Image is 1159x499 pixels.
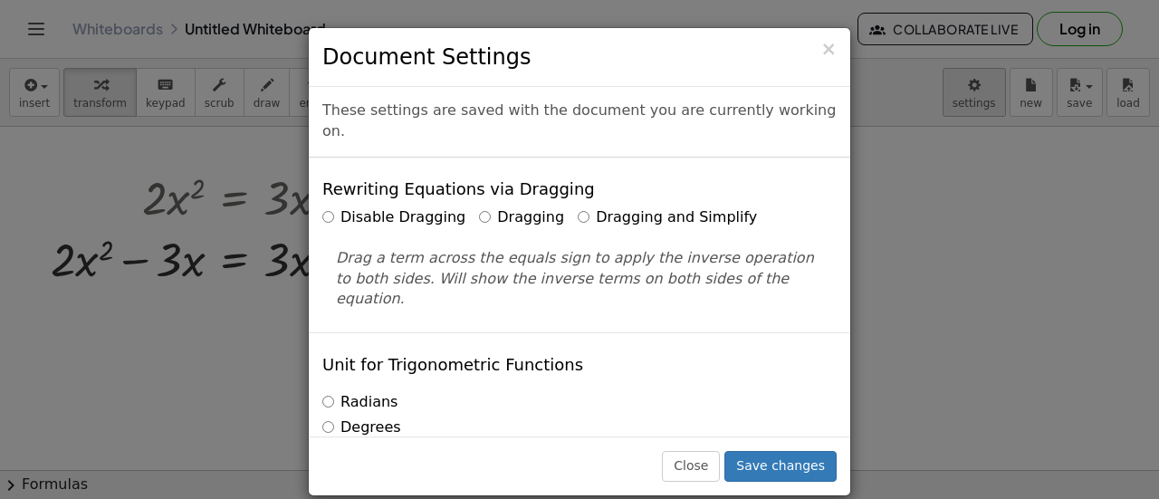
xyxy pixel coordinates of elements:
input: Disable Dragging [322,211,334,223]
h4: Rewriting Equations via Dragging [322,180,595,198]
button: Close [662,451,720,482]
input: Dragging and Simplify [578,211,589,223]
span: × [820,38,837,60]
button: Close [820,40,837,59]
label: Degrees [322,417,401,438]
button: Save changes [724,451,837,482]
label: Dragging [479,207,564,228]
label: Radians [322,392,398,413]
h3: Document Settings [322,42,837,72]
label: Dragging and Simplify [578,207,757,228]
input: Radians [322,396,334,408]
input: Degrees [322,421,334,433]
div: These settings are saved with the document you are currently working on. [309,87,850,158]
p: Drag a term across the equals sign to apply the inverse operation to both sides. Will show the in... [336,248,823,311]
label: Disable Dragging [322,207,465,228]
h4: Unit for Trigonometric Functions [322,356,583,374]
input: Dragging [479,211,491,223]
